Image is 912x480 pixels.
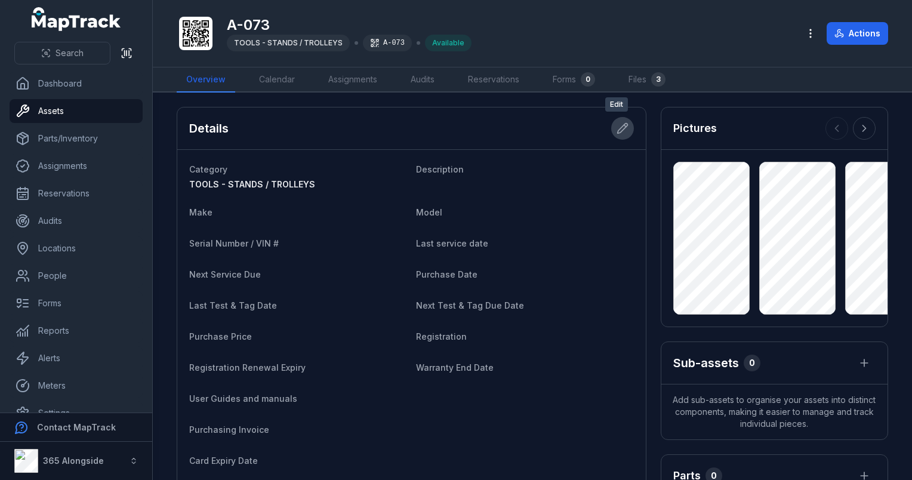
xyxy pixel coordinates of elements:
[319,67,387,93] a: Assignments
[10,181,143,205] a: Reservations
[189,238,279,248] span: Serial Number / VIN #
[32,7,121,31] a: MapTrack
[10,291,143,315] a: Forms
[189,424,269,435] span: Purchasing Invoice
[416,362,494,373] span: Warranty End Date
[673,120,717,137] h3: Pictures
[10,209,143,233] a: Audits
[189,120,229,137] h2: Details
[581,72,595,87] div: 0
[10,319,143,343] a: Reports
[189,179,315,189] span: TOOLS - STANDS / TROLLEYS
[10,72,143,96] a: Dashboard
[416,331,467,341] span: Registration
[416,269,477,279] span: Purchase Date
[425,35,472,51] div: Available
[177,67,235,93] a: Overview
[10,346,143,370] a: Alerts
[10,264,143,288] a: People
[416,207,442,217] span: Model
[416,238,488,248] span: Last service date
[10,236,143,260] a: Locations
[661,384,888,439] span: Add sub-assets to organise your assets into distinct components, making it easier to manage and t...
[189,207,212,217] span: Make
[10,154,143,178] a: Assignments
[56,47,84,59] span: Search
[744,355,760,371] div: 0
[234,38,343,47] span: TOOLS - STANDS / TROLLEYS
[189,362,306,373] span: Registration Renewal Expiry
[363,35,412,51] div: A-073
[37,422,116,432] strong: Contact MapTrack
[619,67,675,93] a: Files3
[189,331,252,341] span: Purchase Price
[189,269,261,279] span: Next Service Due
[605,97,628,112] span: Edit
[249,67,304,93] a: Calendar
[651,72,665,87] div: 3
[458,67,529,93] a: Reservations
[10,374,143,398] a: Meters
[10,127,143,150] a: Parts/Inventory
[189,393,297,404] span: User Guides and manuals
[827,22,888,45] button: Actions
[43,456,104,466] strong: 365 Alongside
[189,300,277,310] span: Last Test & Tag Date
[14,42,110,64] button: Search
[543,67,605,93] a: Forms0
[189,164,227,174] span: Category
[416,164,464,174] span: Description
[189,456,258,466] span: Card Expiry Date
[227,16,472,35] h1: A-073
[10,401,143,425] a: Settings
[673,355,739,371] h2: Sub-assets
[10,99,143,123] a: Assets
[401,67,444,93] a: Audits
[416,300,524,310] span: Next Test & Tag Due Date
